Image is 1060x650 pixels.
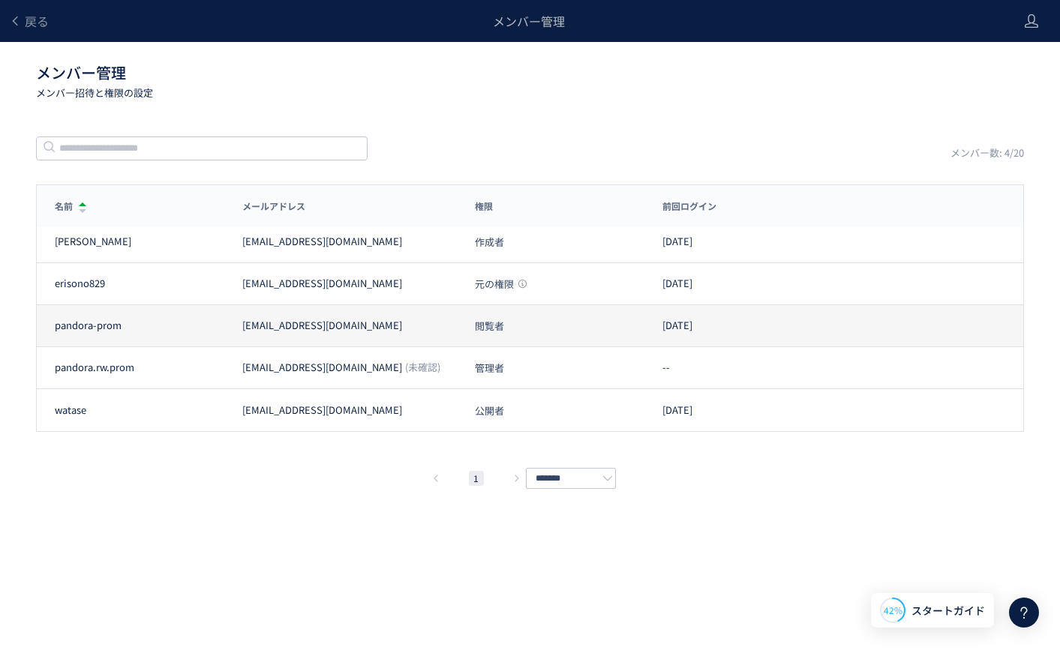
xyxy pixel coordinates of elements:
div: [EMAIL_ADDRESS][DOMAIN_NAME] [242,277,402,291]
div: pagination [36,469,1024,487]
h1: メンバー管理 [36,62,1006,100]
div: -- [644,361,868,375]
div: [EMAIL_ADDRESS][DOMAIN_NAME] [242,403,402,418]
div: watase [55,403,86,418]
div: pandora.rw.prom [55,361,134,375]
span: 管理者 [475,363,504,373]
div: [DATE] [644,235,868,249]
p: メンバー招待と権限の設定 [36,85,1006,100]
div: [DATE] [644,277,868,291]
div: (未確認) [405,361,440,375]
span: 閲覧者 [475,321,504,331]
span: メールアドレス [242,199,305,212]
div: [EMAIL_ADDRESS][DOMAIN_NAME] [242,361,402,375]
div: [DATE] [644,403,868,418]
span: 公開者 [475,406,504,415]
div: [EMAIL_ADDRESS][DOMAIN_NAME] [242,319,402,333]
div: メンバー数: 4/20 [950,146,1024,160]
span: 作成者 [475,237,504,247]
div: [EMAIL_ADDRESS][DOMAIN_NAME] [242,235,402,249]
span: 戻る [25,12,49,30]
span: スタートガイド [911,603,985,619]
span: 名前 [55,199,73,212]
li: 1 [469,471,484,486]
div: [DATE] [644,319,868,333]
span: 前回ログイン [662,199,716,212]
span: 権限 [475,199,493,212]
div: erisono829 [55,277,105,291]
span: 42% [884,604,902,616]
div: [PERSON_NAME] [55,235,131,249]
div: pandora-prom [55,319,122,333]
span: 元の権限 [475,279,514,289]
